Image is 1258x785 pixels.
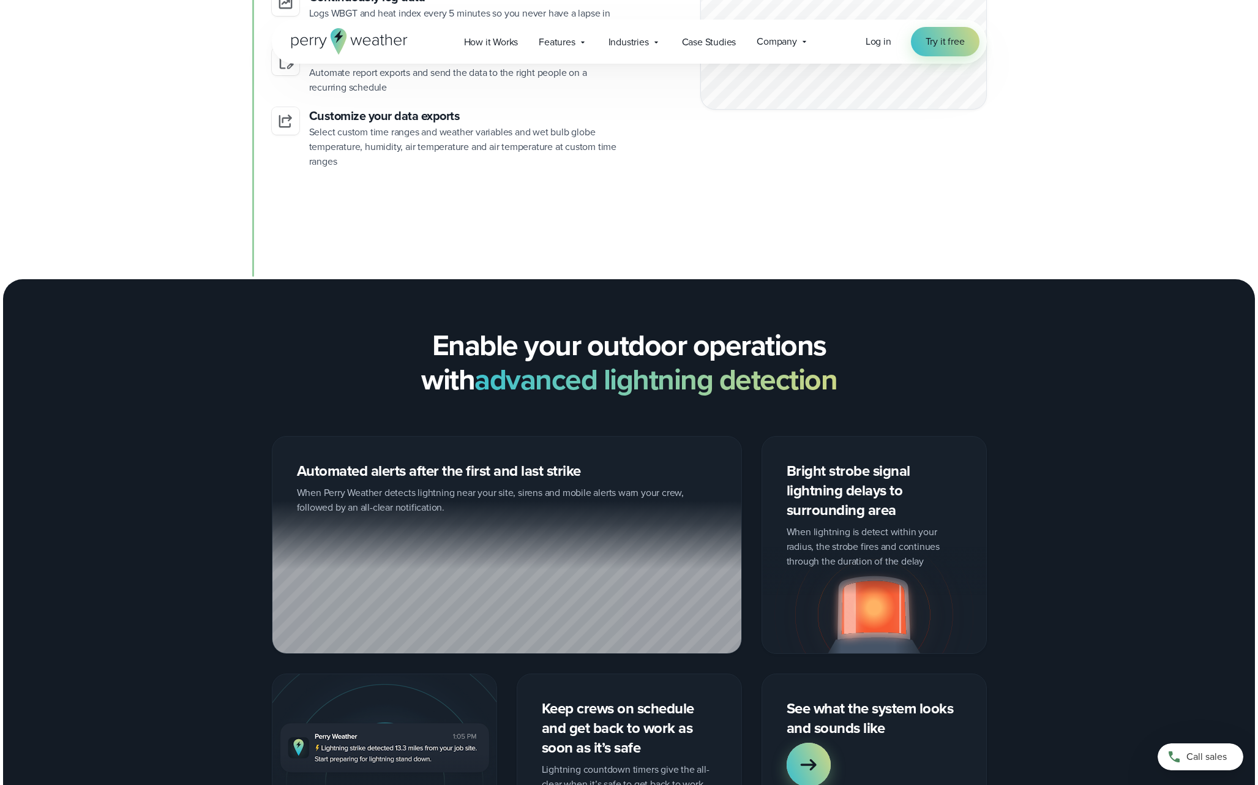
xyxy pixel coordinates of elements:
span: How it Works [464,35,519,50]
span: Case Studies [682,35,736,50]
strong: advanced lightning detection [474,358,837,401]
p: Select custom time ranges and weather variables and wet bulb globe temperature, humidity, air tem... [309,125,620,169]
p: Automate report exports and send the data to the right people on a recurring schedule [309,66,620,95]
h2: Enable your outdoor operations with [272,328,987,397]
span: Log in [866,34,891,48]
span: Company [757,34,797,49]
h3: Customize your data exports [309,107,620,125]
span: Call sales [1186,749,1227,764]
p: Logs WBGT and heat index every 5 minutes so you never have a lapse in coverage [309,6,620,36]
a: Call sales [1158,743,1243,770]
span: Industries [608,35,649,50]
a: Case Studies [672,29,747,54]
img: lightning alert [762,546,986,653]
a: How it Works [454,29,529,54]
span: Try it free [926,34,965,49]
span: Features [539,35,575,50]
a: Try it free [911,27,979,56]
a: Log in [866,34,891,49]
